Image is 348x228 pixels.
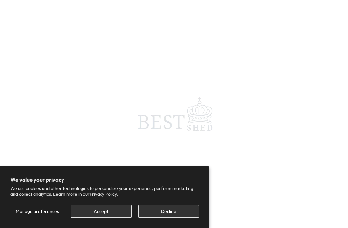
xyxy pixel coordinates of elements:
[90,191,118,197] a: Privacy Policy.
[10,185,199,197] p: We use cookies and other technologies to personalize your experience, perform marketing, and coll...
[16,208,59,214] span: Manage preferences
[10,205,64,218] button: Manage preferences
[138,205,199,218] button: Decline
[71,205,131,218] button: Accept
[10,177,199,183] h2: We value your privacy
